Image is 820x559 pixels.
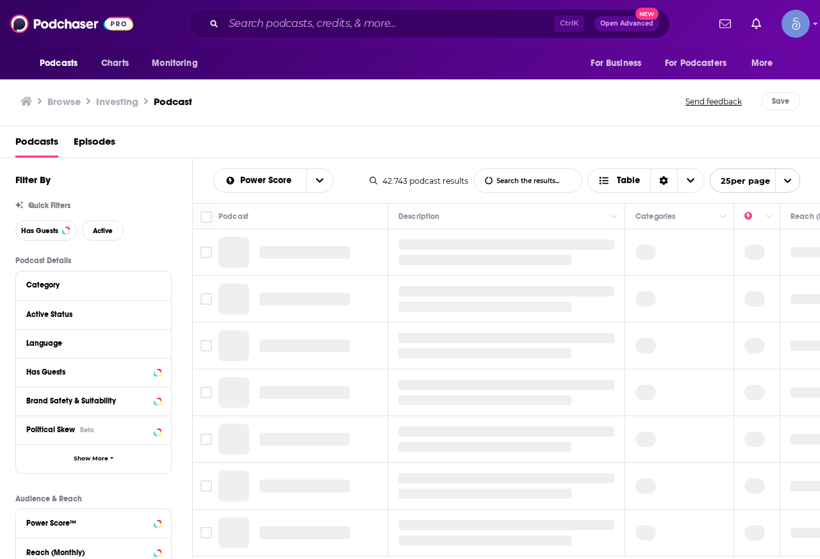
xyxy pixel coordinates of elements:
span: For Podcasters [665,54,726,72]
div: Power Score [744,209,762,224]
div: Active Status [26,310,152,319]
button: open menu [742,51,789,76]
span: Monitoring [152,54,197,72]
button: Has Guests [26,364,161,380]
img: User Profile [782,10,810,38]
div: 42.743 podcast results [370,176,468,186]
button: Choose View [587,168,705,193]
div: Categories [635,209,675,224]
button: Political SkewBeta [26,421,161,437]
span: 25 per page [710,171,770,191]
div: Sort Direction [650,169,677,192]
button: Active [82,220,124,241]
div: Language [26,339,152,348]
p: Podcast Details [15,256,172,265]
span: For Business [591,54,641,72]
span: Active [93,227,113,234]
h2: Filter By [15,174,51,186]
span: Toggle select row [201,293,212,305]
button: open menu [710,168,800,193]
button: Brand Safety & Suitability [26,393,161,409]
img: Podchaser - Follow, Share and Rate Podcasts [10,12,133,36]
span: Podcasts [40,54,78,72]
button: Open AdvancedNew [594,16,659,31]
div: Category [26,280,152,289]
div: Description [398,209,439,224]
span: Table [617,176,640,185]
button: Language [26,335,161,351]
div: Brand Safety & Suitability [26,396,150,405]
span: Toggle select row [201,433,212,445]
input: Search podcasts, credits, & more... [224,13,554,34]
span: Toggle select row [201,387,212,398]
div: Podcast [218,209,249,224]
p: Audience & Reach [15,494,172,503]
button: open menu [143,51,214,76]
button: open menu [31,51,94,76]
a: Browse [47,95,81,108]
span: Toggle select row [201,480,212,492]
div: Reach (Monthly) [26,548,150,557]
h1: Investing [96,95,138,108]
div: Has Guests [26,368,150,377]
button: Column Actions [716,209,731,225]
span: New [635,8,659,20]
button: Show profile menu [782,10,810,38]
button: Active Status [26,306,161,322]
span: Logged in as Spiral5-G1 [782,10,810,38]
span: Charts [101,54,129,72]
button: Column Actions [762,209,777,225]
span: Toggle select row [201,527,212,539]
button: Column Actions [607,209,622,225]
span: Open Advanced [600,20,653,27]
button: open menu [214,176,306,185]
div: Beta [80,426,94,434]
span: Ctrl K [554,15,584,32]
a: Podcasts [15,131,58,158]
button: Show More [16,444,171,473]
span: Power Score [240,176,296,185]
a: Episodes [74,131,115,158]
span: More [751,54,773,72]
button: Save [761,92,800,110]
span: Toggle select row [201,340,212,352]
a: Show notifications dropdown [746,13,766,35]
span: Has Guests [21,227,58,234]
h3: Podcast [154,95,192,108]
button: Category [26,277,161,293]
a: Charts [93,51,136,76]
a: Show notifications dropdown [714,13,736,35]
button: Send feedback [682,92,746,110]
h2: Choose List sort [213,168,334,193]
button: Has Guests [15,220,77,241]
button: open menu [306,169,333,192]
button: Power Score™ [26,514,161,530]
button: open menu [582,51,657,76]
div: Power Score™ [26,519,150,528]
span: Show More [74,455,108,462]
div: Search podcasts, credits, & more... [188,9,670,38]
span: Political Skew [26,425,75,434]
button: open menu [657,51,745,76]
span: Quick Filters [28,201,70,210]
span: Toggle select row [201,247,212,258]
